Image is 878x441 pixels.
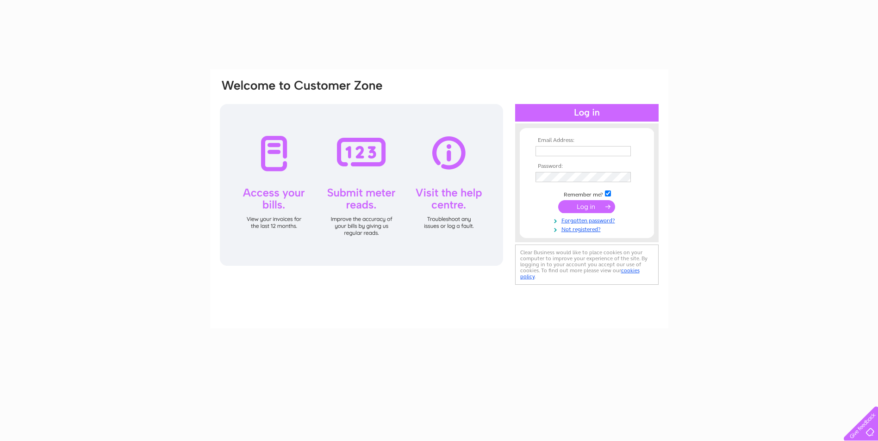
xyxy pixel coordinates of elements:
[558,200,615,213] input: Submit
[533,189,641,198] td: Remember me?
[533,163,641,170] th: Password:
[520,267,640,280] a: cookies policy
[515,245,659,285] div: Clear Business would like to place cookies on your computer to improve your experience of the sit...
[536,224,641,233] a: Not registered?
[533,137,641,144] th: Email Address:
[536,215,641,224] a: Forgotten password?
